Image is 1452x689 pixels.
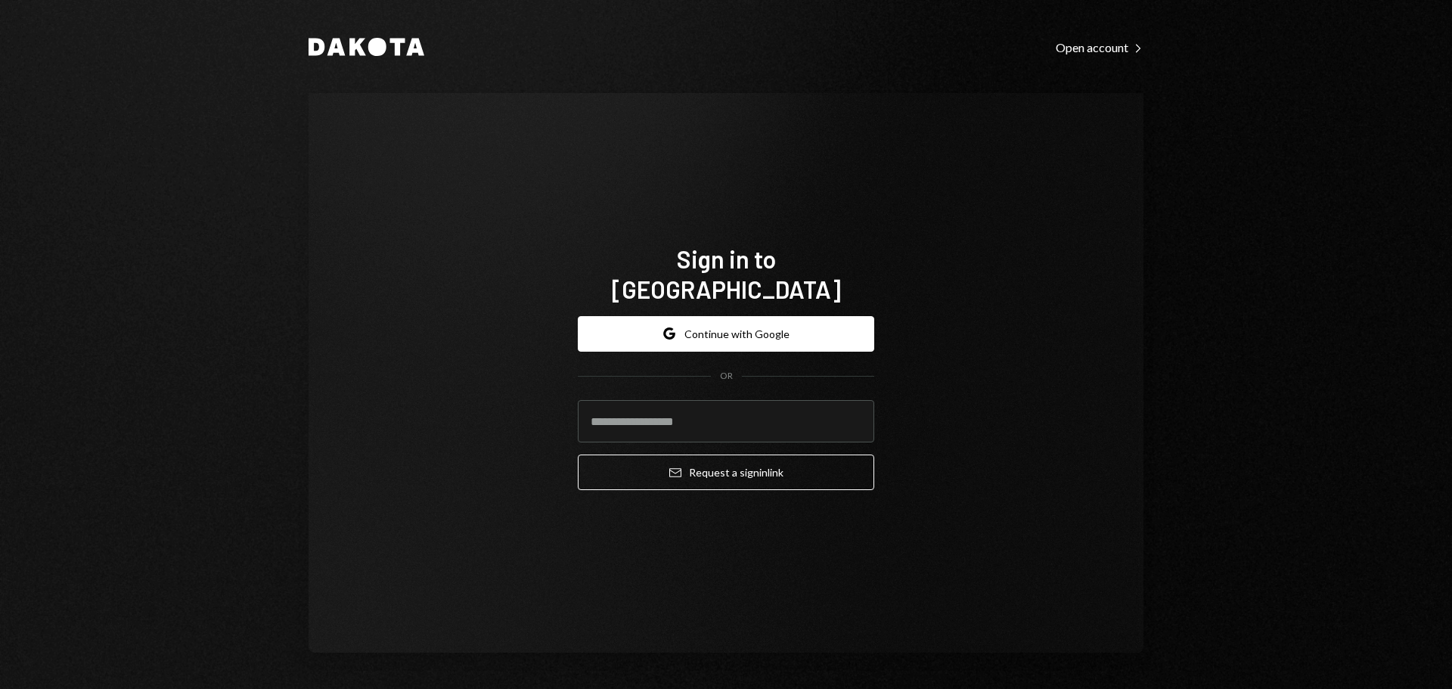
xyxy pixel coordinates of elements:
button: Continue with Google [578,316,874,352]
button: Request a signinlink [578,455,874,490]
h1: Sign in to [GEOGRAPHIC_DATA] [578,244,874,304]
div: OR [720,370,733,383]
div: Open account [1056,40,1143,55]
a: Open account [1056,39,1143,55]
